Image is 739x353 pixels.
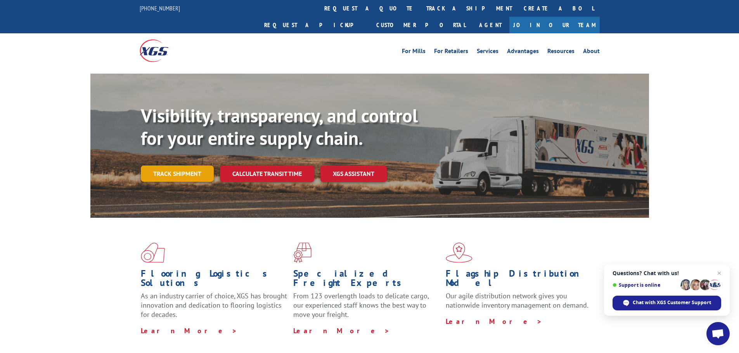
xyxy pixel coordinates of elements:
span: As an industry carrier of choice, XGS has brought innovation and dedication to flooring logistics... [141,291,287,319]
span: Support is online [613,282,678,288]
a: [PHONE_NUMBER] [140,4,180,12]
b: Visibility, transparency, and control for your entire supply chain. [141,103,418,150]
img: xgs-icon-focused-on-flooring-red [293,243,312,263]
h1: Flooring Logistics Solutions [141,269,287,291]
a: Learn More > [141,326,237,335]
a: XGS ASSISTANT [320,165,387,182]
a: Services [477,48,498,57]
a: Customer Portal [370,17,471,33]
a: Agent [471,17,509,33]
a: Advantages [507,48,539,57]
a: Resources [547,48,575,57]
img: xgs-icon-flagship-distribution-model-red [446,243,472,263]
span: Close chat [715,269,724,278]
h1: Specialized Freight Experts [293,269,440,291]
span: Chat with XGS Customer Support [633,299,711,306]
a: For Retailers [434,48,468,57]
p: From 123 overlength loads to delicate cargo, our experienced staff knows the best way to move you... [293,291,440,326]
span: Our agile distribution network gives you nationwide inventory management on demand. [446,291,588,310]
a: Request a pickup [258,17,370,33]
div: Open chat [706,322,730,345]
span: Questions? Chat with us! [613,270,721,276]
a: Calculate transit time [220,165,314,182]
a: About [583,48,600,57]
a: Track shipment [141,165,214,182]
a: Learn More > [446,317,542,326]
a: Learn More > [293,326,390,335]
img: xgs-icon-total-supply-chain-intelligence-red [141,243,165,263]
h1: Flagship Distribution Model [446,269,592,291]
div: Chat with XGS Customer Support [613,296,721,310]
a: For Mills [402,48,426,57]
a: Join Our Team [509,17,600,33]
